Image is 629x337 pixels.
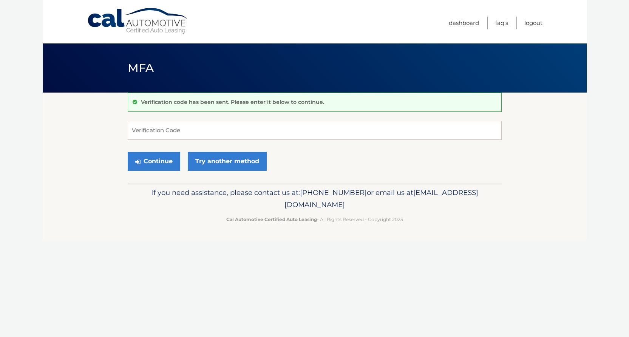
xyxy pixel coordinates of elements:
[495,17,508,29] a: FAQ's
[87,8,189,34] a: Cal Automotive
[226,216,317,222] strong: Cal Automotive Certified Auto Leasing
[188,152,267,171] a: Try another method
[133,215,497,223] p: - All Rights Reserved - Copyright 2025
[128,61,154,75] span: MFA
[128,152,180,171] button: Continue
[141,99,324,105] p: Verification code has been sent. Please enter it below to continue.
[128,121,502,140] input: Verification Code
[449,17,479,29] a: Dashboard
[133,187,497,211] p: If you need assistance, please contact us at: or email us at
[524,17,542,29] a: Logout
[300,188,367,197] span: [PHONE_NUMBER]
[284,188,478,209] span: [EMAIL_ADDRESS][DOMAIN_NAME]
